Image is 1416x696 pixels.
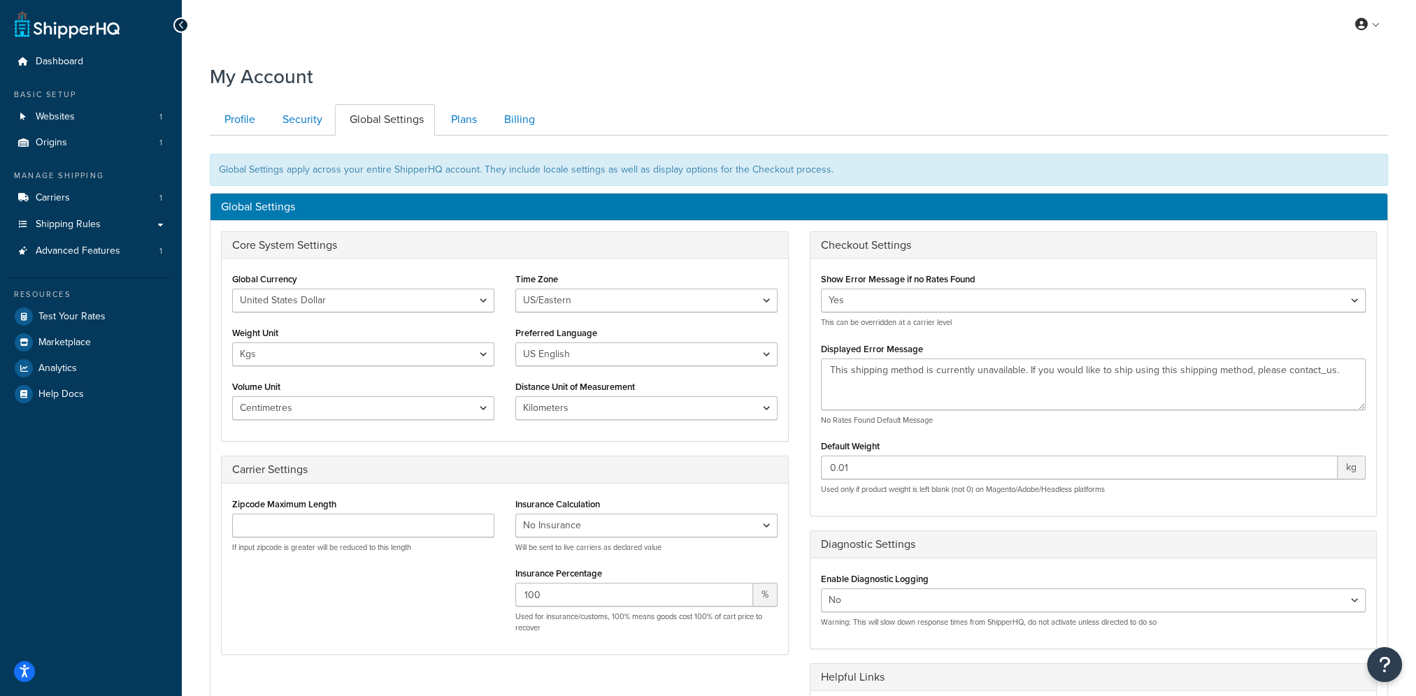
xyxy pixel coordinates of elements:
li: Origins [10,130,171,156]
a: Marketplace [10,330,171,355]
label: Weight Unit [232,328,278,338]
h3: Checkout Settings [821,239,1366,252]
p: This can be overridden at a carrier level [821,317,1366,328]
div: Resources [10,289,171,300]
label: Insurance Percentage [515,568,602,579]
a: Analytics [10,356,171,381]
div: Basic Setup [10,89,171,101]
label: Global Currency [232,274,297,284]
a: Help Docs [10,382,171,407]
a: Test Your Rates [10,304,171,329]
h3: Diagnostic Settings [821,538,1366,551]
li: Websites [10,104,171,130]
h1: My Account [210,63,313,90]
span: Test Your Rates [38,311,106,323]
p: Used only if product weight is left blank (not 0) on Magento/Adobe/Headless platforms [821,484,1366,495]
span: 1 [159,111,162,123]
div: Manage Shipping [10,170,171,182]
h3: Helpful Links [821,671,1366,683]
span: Marketplace [38,337,91,349]
a: Billing [489,104,546,136]
span: Websites [36,111,75,123]
p: Will be sent to live carriers as declared value [515,542,778,553]
a: Global Settings [335,104,435,136]
p: Warning: This will slow down response times from ShipperHQ, do not activate unless directed to do so [821,617,1366,628]
label: Displayed Error Message [821,344,923,354]
label: Enable Diagnostic Logging [821,574,929,584]
span: Advanced Features [36,245,120,257]
a: Shipping Rules [10,212,171,238]
span: 1 [159,137,162,149]
h3: Core System Settings [232,239,778,252]
p: Used for insurance/customs, 100% means goods cost 100% of cart price to recover [515,611,778,633]
button: Open Resource Center [1367,647,1402,682]
span: kg [1338,456,1366,479]
div: Global Settings apply across your entire ShipperHQ account. They include locale settings as well ... [210,154,1388,186]
li: Carriers [10,185,171,211]
span: 1 [159,192,162,204]
span: % [753,583,778,607]
span: Help Docs [38,389,84,400]
a: Websites 1 [10,104,171,130]
p: No Rates Found Default Message [821,415,1366,426]
label: Volume Unit [232,382,280,392]
a: Carriers 1 [10,185,171,211]
label: Preferred Language [515,328,597,338]
label: Zipcode Maximum Length [232,499,336,509]
li: Advanced Features [10,238,171,264]
a: ShipperHQ Home [15,10,120,38]
span: Carriers [36,192,70,204]
label: Show Error Message if no Rates Found [821,274,975,284]
label: Insurance Calculation [515,499,600,509]
a: Dashboard [10,49,171,75]
label: Distance Unit of Measurement [515,382,635,392]
p: If input zipcode is greater will be reduced to this length [232,542,494,553]
label: Time Zone [515,274,558,284]
a: Profile [210,104,266,136]
span: Analytics [38,363,77,375]
span: Dashboard [36,56,83,68]
label: Default Weight [821,441,880,451]
h3: Carrier Settings [232,463,778,476]
span: 1 [159,245,162,257]
a: Origins 1 [10,130,171,156]
textarea: This shipping method is currently unavailable. If you would like to ship using this shipping meth... [821,358,1366,410]
a: Plans [436,104,488,136]
span: Origins [36,137,67,149]
span: Shipping Rules [36,219,101,231]
a: Security [268,104,334,136]
h3: Global Settings [221,201,1377,213]
a: Advanced Features 1 [10,238,171,264]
